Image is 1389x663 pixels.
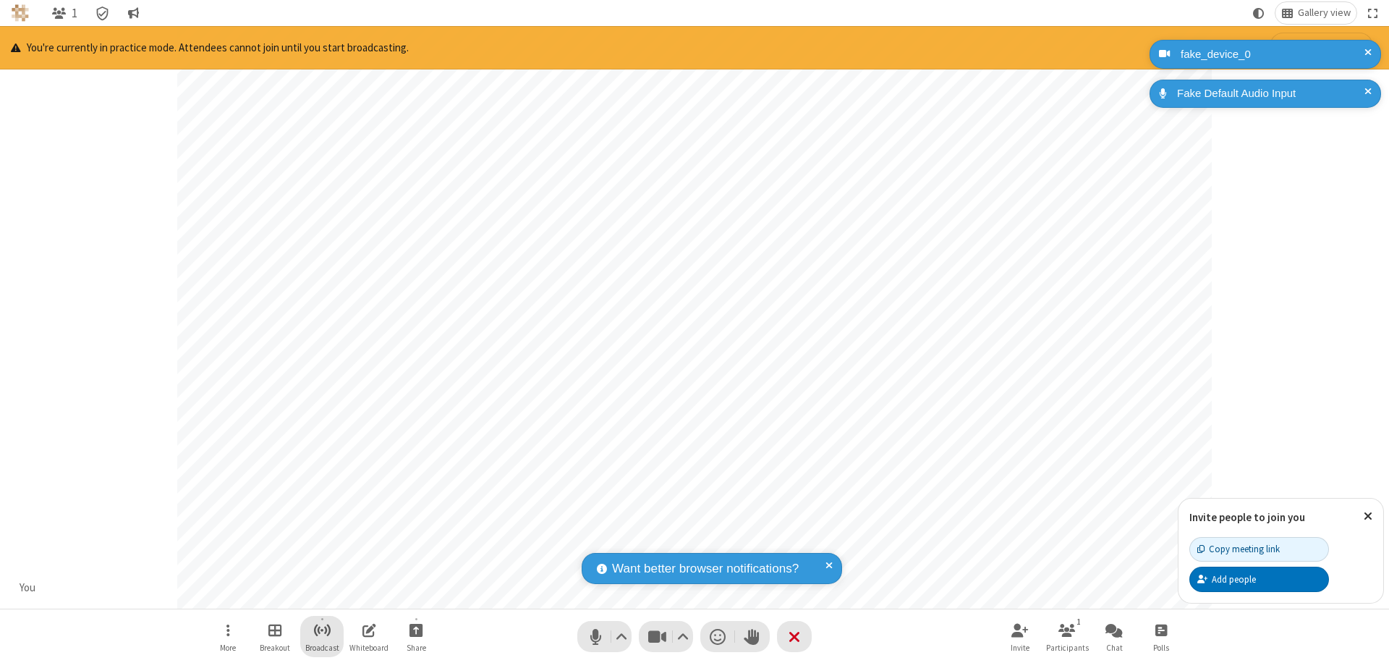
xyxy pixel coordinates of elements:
div: fake_device_0 [1176,46,1370,63]
button: Using system theme [1247,2,1270,24]
button: Open participant list [46,2,83,24]
button: Add people [1189,567,1329,591]
span: Breakout [260,643,290,652]
div: Fake Default Audio Input [1172,85,1370,102]
button: End or leave meeting [777,621,812,652]
span: 1 [72,7,77,20]
button: Change layout [1275,2,1356,24]
button: Conversation [122,2,145,24]
img: QA Selenium DO NOT DELETE OR CHANGE [12,4,29,22]
button: Invite participants (⌘+Shift+I) [998,616,1042,657]
span: Participants [1046,643,1089,652]
button: Video setting [674,621,693,652]
span: Gallery view [1298,7,1351,19]
div: You [14,580,41,596]
span: Broadcast [305,643,339,652]
button: Open menu [206,616,250,657]
button: Manage Breakout Rooms [253,616,297,657]
button: Mute (⌘+Shift+A) [577,621,632,652]
span: Polls [1153,643,1169,652]
button: Open poll [1139,616,1183,657]
button: Start broadcasting [1270,33,1373,63]
button: Start sharing [394,616,438,657]
span: More [220,643,236,652]
button: Start broadcast [300,616,344,657]
button: Open participant list [1045,616,1089,657]
button: Send a reaction [700,621,735,652]
span: Whiteboard [349,643,388,652]
span: Share [407,643,426,652]
button: Stop video (⌘+Shift+V) [639,621,693,652]
button: Open chat [1092,616,1136,657]
span: Want better browser notifications? [612,559,799,578]
span: Invite [1011,643,1029,652]
span: Chat [1106,643,1123,652]
div: Meeting details Encryption enabled [89,2,116,24]
label: Invite people to join you [1189,510,1305,524]
button: Raise hand [735,621,770,652]
button: Open shared whiteboard [347,616,391,657]
p: You're currently in practice mode. Attendees cannot join until you start broadcasting. [11,40,409,56]
div: 1 [1073,615,1085,628]
button: Close popover [1353,499,1383,534]
div: Copy meeting link [1197,542,1280,556]
button: Copy meeting link [1189,537,1329,562]
button: Audio settings [612,621,632,652]
button: Fullscreen [1362,2,1384,24]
